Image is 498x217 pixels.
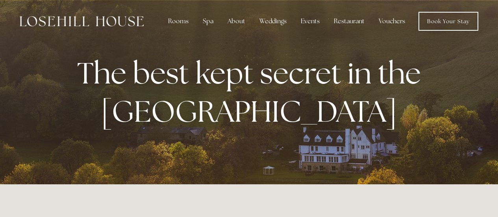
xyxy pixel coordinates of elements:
[328,13,371,29] div: Restaurant
[162,13,195,29] div: Rooms
[20,16,144,26] img: Losehill House
[253,13,293,29] div: Weddings
[418,12,478,31] a: Book Your Stay
[196,13,220,29] div: Spa
[294,13,326,29] div: Events
[221,13,252,29] div: About
[372,13,411,29] a: Vouchers
[77,54,427,131] strong: The best kept secret in the [GEOGRAPHIC_DATA]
